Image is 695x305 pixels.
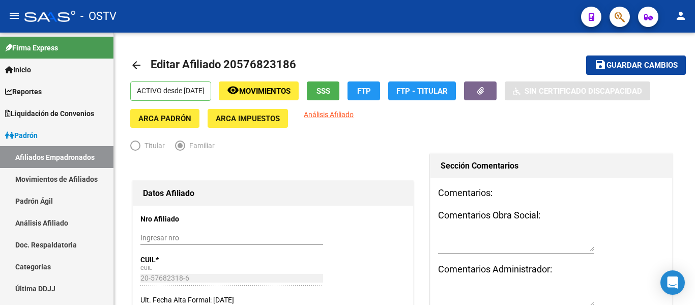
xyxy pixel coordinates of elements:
div: Open Intercom Messenger [660,270,685,295]
mat-icon: arrow_back [130,59,142,71]
button: Sin Certificado Discapacidad [505,81,650,100]
button: ARCA Padrón [130,109,199,128]
span: ARCA Padrón [138,114,191,123]
mat-icon: menu [8,10,20,22]
button: Movimientos [219,81,299,100]
mat-radio-group: Elija una opción [130,144,225,152]
span: Reportes [5,86,42,97]
mat-icon: remove_red_eye [227,84,239,96]
span: Análisis Afiliado [304,110,354,119]
span: SSS [316,87,330,96]
button: Guardar cambios [586,56,686,74]
span: FTP - Titular [396,87,448,96]
span: - OSTV [80,5,117,27]
span: Editar Afiliado 20576823186 [151,58,296,71]
span: Padrón [5,130,38,141]
span: Familiar [185,140,215,151]
mat-icon: person [675,10,687,22]
p: Nro Afiliado [140,213,220,225]
h1: Datos Afiliado [143,185,403,202]
span: FTP [357,87,371,96]
h1: Sección Comentarios [441,158,662,174]
button: FTP [347,81,380,100]
p: CUIL [140,254,220,265]
span: ARCA Impuestos [216,114,280,123]
button: SSS [307,81,339,100]
span: Liquidación de Convenios [5,108,94,119]
button: ARCA Impuestos [208,109,288,128]
p: ACTIVO desde [DATE] [130,81,211,101]
span: Guardar cambios [606,61,678,70]
span: Firma Express [5,42,58,53]
span: Inicio [5,64,31,75]
span: Movimientos [239,87,291,96]
button: FTP - Titular [388,81,456,100]
span: Sin Certificado Discapacidad [525,87,642,96]
h3: Comentarios: [438,186,664,200]
h3: Comentarios Obra Social: [438,208,664,223]
mat-icon: save [594,59,606,71]
span: Titular [140,140,165,151]
h3: Comentarios Administrador: [438,262,664,276]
